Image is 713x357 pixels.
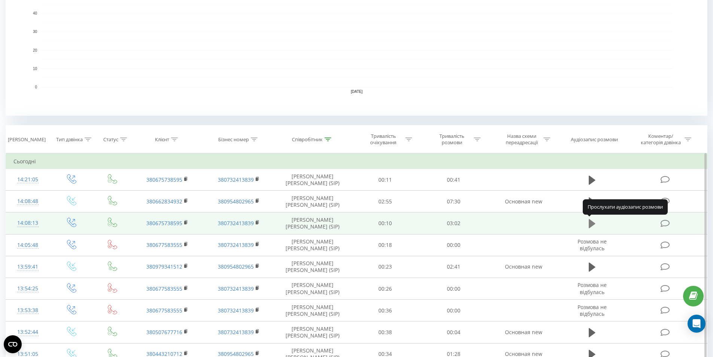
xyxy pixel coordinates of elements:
text: 20 [33,48,37,52]
a: 380507677716 [146,329,182,336]
a: 380954802965 [218,198,254,205]
td: [PERSON_NAME] [PERSON_NAME] (SIP) [274,234,351,256]
td: Основная new [488,321,559,343]
div: Тривалість очікування [363,133,403,146]
a: 380677583555 [146,307,182,314]
td: 00:00 [420,278,488,300]
div: Open Intercom Messenger [688,315,706,333]
td: 00:18 [351,234,420,256]
text: 40 [33,11,37,15]
td: 00:36 [351,300,420,321]
td: 02:55 [351,191,420,212]
a: 380979341512 [146,263,182,270]
a: 380677583555 [146,285,182,292]
a: 380675738595 [146,176,182,183]
a: 380954802965 [218,263,254,270]
div: Аудіозапис розмови [571,136,618,143]
div: Коментар/категорія дзвінка [639,133,683,146]
a: 380732413839 [218,241,254,248]
div: 14:08:13 [13,216,42,230]
td: 00:00 [420,300,488,321]
td: 02:41 [420,256,488,278]
a: 380732413839 [218,307,254,314]
td: 00:10 [351,212,420,234]
td: [PERSON_NAME] [PERSON_NAME] (SIP) [274,169,351,191]
a: 380732413839 [218,285,254,292]
div: 14:21:05 [13,172,42,187]
td: 00:26 [351,278,420,300]
span: Розмова не відбулась [578,281,607,295]
td: 03:02 [420,212,488,234]
a: 380662834932 [146,198,182,205]
text: 30 [33,30,37,34]
a: 380677583555 [146,241,182,248]
div: 14:08:48 [13,194,42,209]
td: Основная new [488,191,559,212]
div: Співробітник [292,136,323,143]
div: Назва схеми переадресації [502,133,542,146]
div: 13:52:44 [13,325,42,339]
div: 13:54:25 [13,281,42,296]
a: 380732413839 [218,329,254,336]
div: 14:05:48 [13,238,42,252]
div: Прослухати аудіозапис розмови [583,199,668,214]
a: 380732413839 [218,176,254,183]
td: [PERSON_NAME] [PERSON_NAME] (SIP) [274,191,351,212]
div: Бізнес номер [218,136,249,143]
div: [PERSON_NAME] [8,136,46,143]
text: [DATE] [351,90,363,94]
td: 00:04 [420,321,488,343]
td: [PERSON_NAME] [PERSON_NAME] (SIP) [274,256,351,278]
td: 00:00 [420,234,488,256]
td: Основная new [488,256,559,278]
text: 0 [35,85,37,89]
td: 00:23 [351,256,420,278]
div: Тип дзвінка [56,136,83,143]
td: [PERSON_NAME] [PERSON_NAME] (SIP) [274,278,351,300]
span: Розмова не відбулась [578,238,607,252]
td: 00:41 [420,169,488,191]
a: 380732413839 [218,220,254,227]
td: 00:38 [351,321,420,343]
td: [PERSON_NAME] [PERSON_NAME] (SIP) [274,212,351,234]
td: 00:11 [351,169,420,191]
div: 13:53:38 [13,303,42,318]
div: Клієнт [155,136,169,143]
td: [PERSON_NAME] [PERSON_NAME] (SIP) [274,321,351,343]
td: 07:30 [420,191,488,212]
div: Тривалість розмови [432,133,472,146]
div: 13:59:41 [13,260,42,274]
a: 380675738595 [146,220,182,227]
div: Статус [103,136,118,143]
button: Open CMP widget [4,335,22,353]
td: [PERSON_NAME] [PERSON_NAME] (SIP) [274,300,351,321]
text: 10 [33,67,37,71]
td: Сьогодні [6,154,707,169]
span: Розмова не відбулась [578,303,607,317]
